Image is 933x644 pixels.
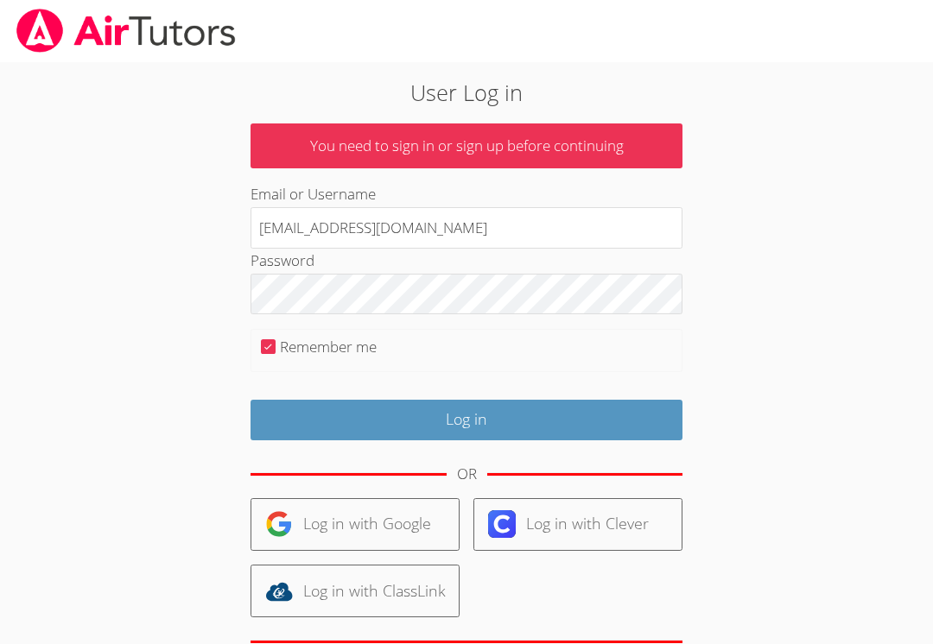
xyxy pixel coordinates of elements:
a: Log in with Clever [473,498,682,551]
a: Log in with Google [251,498,460,551]
img: google-logo-50288ca7cdecda66e5e0955fdab243c47b7ad437acaf1139b6f446037453330a.svg [265,510,293,538]
label: Email or Username [251,184,376,204]
img: clever-logo-6eab21bc6e7a338710f1a6ff85c0baf02591cd810cc4098c63d3a4b26e2feb20.svg [488,510,516,538]
img: classlink-logo-d6bb404cc1216ec64c9a2012d9dc4662098be43eaf13dc465df04b49fa7ab582.svg [265,578,293,605]
label: Remember me [280,337,377,357]
div: OR [457,462,477,487]
h2: User Log in [214,76,718,109]
input: Log in [251,400,682,440]
label: Password [251,250,314,270]
p: You need to sign in or sign up before continuing [251,123,682,169]
a: Log in with ClassLink [251,565,460,617]
img: airtutors_banner-c4298cdbf04f3fff15de1276eac7730deb9818008684d7c2e4769d2f7ddbe033.png [15,9,238,53]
